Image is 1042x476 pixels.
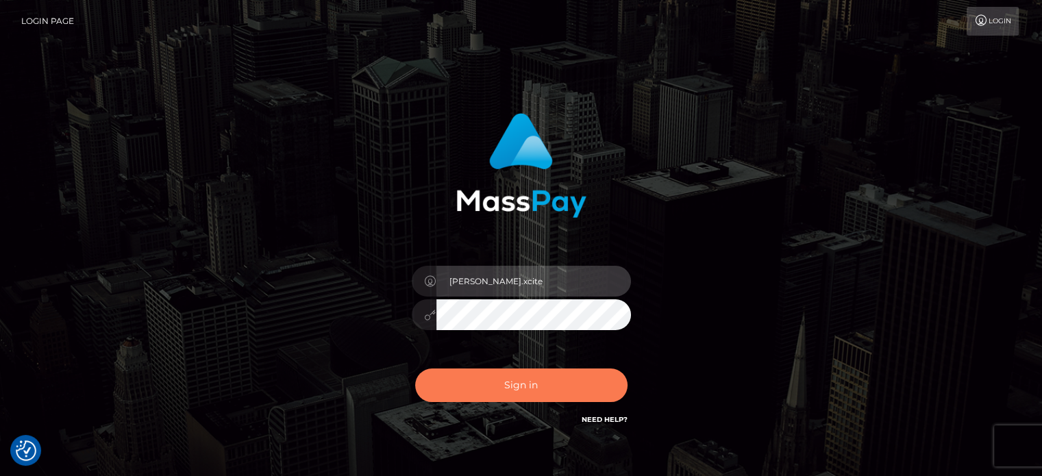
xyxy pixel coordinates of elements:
[582,415,628,424] a: Need Help?
[436,266,631,297] input: Username...
[16,440,36,461] img: Revisit consent button
[415,368,628,402] button: Sign in
[967,7,1019,36] a: Login
[456,113,586,218] img: MassPay Login
[21,7,74,36] a: Login Page
[16,440,36,461] button: Consent Preferences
